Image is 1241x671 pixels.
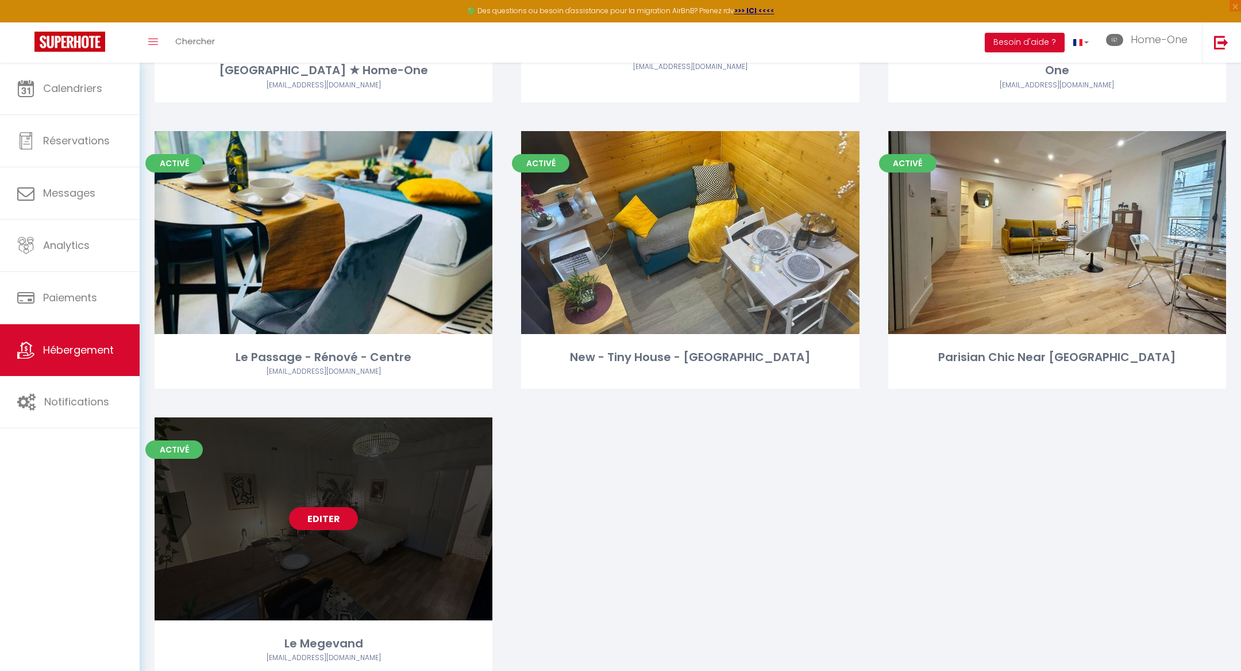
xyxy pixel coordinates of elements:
span: Notifications [44,394,109,409]
div: Airbnb [888,80,1226,91]
span: Calendriers [43,81,102,95]
a: Editer [289,507,358,530]
span: Activé [145,440,203,459]
button: Besoin d'aide ? [985,33,1065,52]
img: ... [1106,34,1123,46]
span: Activé [145,154,203,172]
img: Super Booking [34,32,105,52]
span: Hébergement [43,343,114,357]
span: Analytics [43,238,90,252]
div: New - Tiny House - [GEOGRAPHIC_DATA] [521,348,859,366]
div: Airbnb [155,653,492,664]
div: Airbnb [155,366,492,377]
a: >>> ICI <<<< [734,6,774,16]
span: Activé [879,154,936,172]
div: Airbnb [521,62,859,72]
span: Home-One [1131,32,1188,47]
img: logout [1214,35,1228,49]
div: Parisian Chic Near [GEOGRAPHIC_DATA] [888,348,1226,366]
div: Le Passage - Rénové - Centre [155,348,492,366]
span: Paiements [43,290,97,305]
span: Chercher [175,35,215,47]
span: Réservations [43,133,110,148]
span: Activé [512,154,569,172]
a: ... Home-One [1097,22,1202,63]
div: Airbnb [155,80,492,91]
div: Le Megevand [155,635,492,653]
span: Messages [43,186,95,200]
a: Chercher [167,22,223,63]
